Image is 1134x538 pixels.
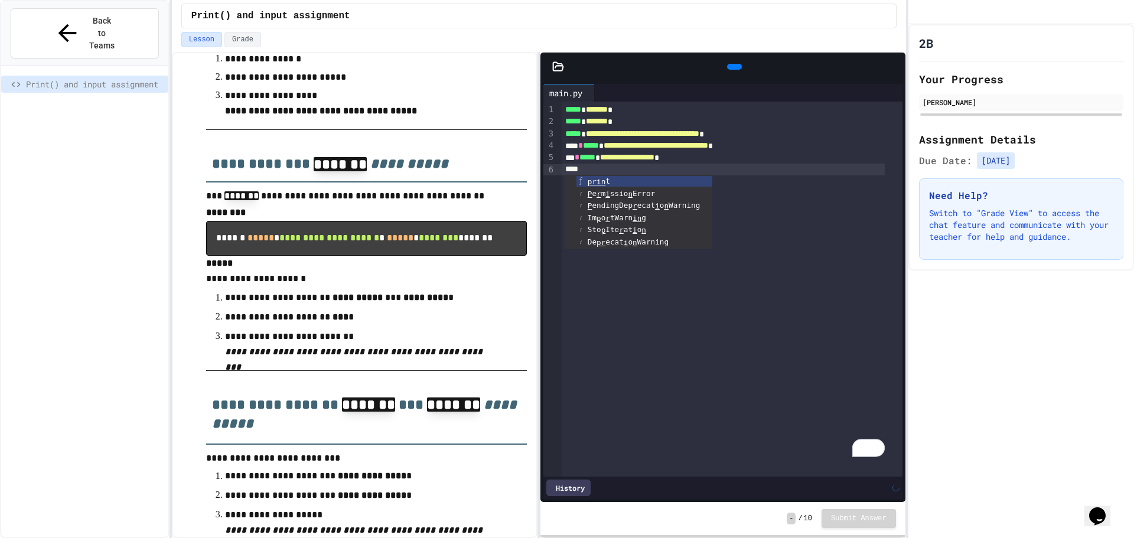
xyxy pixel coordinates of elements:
[88,15,116,52] span: Back to Teams
[605,214,610,223] span: r
[923,97,1120,107] div: [PERSON_NAME]
[26,78,164,90] span: Print() and input assignment
[633,214,641,223] span: in
[919,35,933,51] h1: 2B
[601,226,606,234] span: p
[11,8,159,58] button: Back to Teams
[919,131,1123,148] h2: Assignment Details
[597,190,601,198] span: r
[605,190,610,198] span: i
[588,177,610,185] span: t
[543,128,555,140] div: 3
[641,226,646,234] span: n
[543,84,595,102] div: main.py
[633,226,637,234] span: i
[543,116,555,128] div: 2
[543,104,555,116] div: 1
[1084,491,1122,526] iframe: chat widget
[543,164,555,176] div: 6
[191,9,350,23] span: Print() and input assignment
[597,214,601,223] span: p
[831,514,887,523] span: Submit Answer
[977,152,1015,169] span: [DATE]
[624,238,628,247] span: i
[804,514,812,523] span: 10
[655,201,660,210] span: i
[929,188,1113,203] h3: Need Help?
[619,226,624,234] span: r
[588,201,592,210] span: P
[664,201,669,210] span: n
[588,189,655,198] span: e m ssio Error
[588,213,646,222] span: Im o tWarn g
[181,32,222,47] button: Lesson
[588,177,605,186] span: prin
[787,513,796,524] span: -
[543,87,588,99] div: main.py
[822,509,896,528] button: Submit Answer
[798,514,802,523] span: /
[633,201,637,210] span: r
[543,140,555,152] div: 4
[628,190,633,198] span: n
[597,238,605,247] span: pr
[562,102,902,477] div: To enrich screen reader interactions, please activate Accessibility in Grammarly extension settings
[919,154,972,168] span: Due Date:
[588,237,669,246] span: De ecat o Warning
[588,190,592,198] span: P
[919,71,1123,87] h2: Your Progress
[929,207,1113,243] p: Switch to "Grade View" to access the chat feature and communicate with your teacher for help and ...
[543,152,555,164] div: 5
[588,225,646,234] span: Sto Ite at o
[224,32,261,47] button: Grade
[565,175,712,250] ul: Completions
[633,238,637,247] span: n
[546,480,591,496] div: History
[588,201,700,210] span: endingDep ecat o Warning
